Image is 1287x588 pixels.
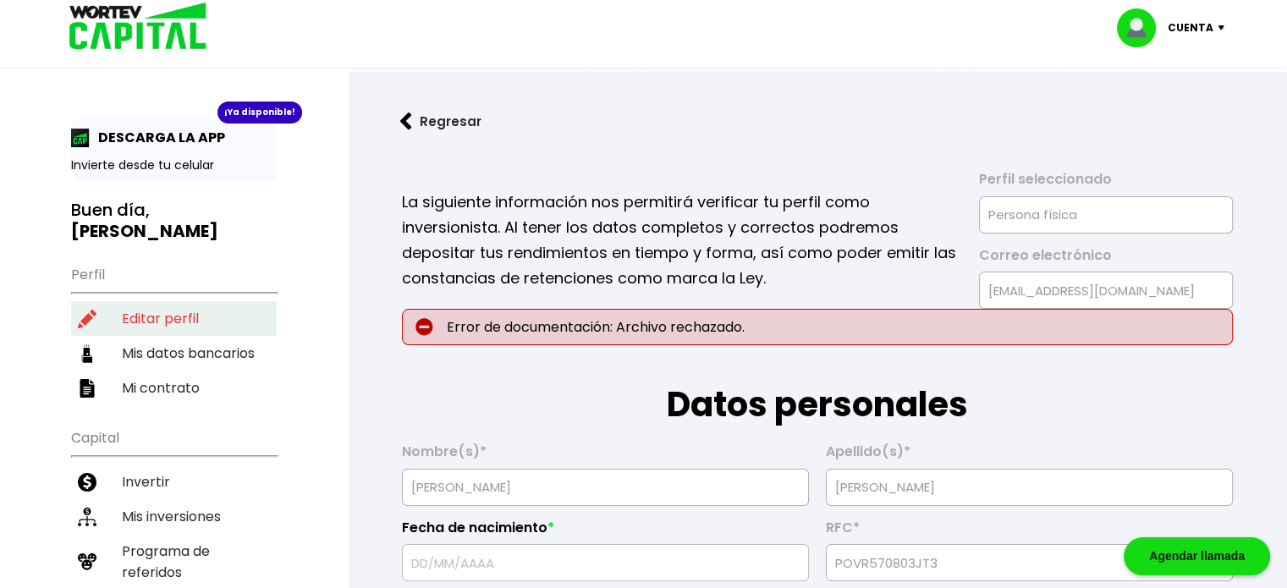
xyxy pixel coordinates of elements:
img: flecha izquierda [400,113,412,130]
img: datos-icon.10cf9172.svg [78,344,96,363]
div: ¡Ya disponible! [217,102,302,124]
p: La siguiente información nos permitirá verificar tu perfil como inversionista. Al tener los datos... [402,190,956,291]
label: Correo electrónico [979,247,1233,272]
div: Agendar llamada [1124,537,1270,575]
img: inversiones-icon.6695dc30.svg [78,508,96,526]
img: error-circle.027baa21.svg [415,318,433,336]
a: Editar perfil [71,301,277,336]
p: Invierte desde tu celular [71,157,277,174]
p: DESCARGA LA APP [90,127,225,148]
img: contrato-icon.f2db500c.svg [78,379,96,398]
img: invertir-icon.b3b967d7.svg [78,473,96,492]
a: Mis inversiones [71,499,277,534]
p: Cuenta [1168,15,1213,41]
label: Perfil seleccionado [979,171,1233,196]
img: app-icon [71,129,90,147]
a: Invertir [71,464,277,499]
a: Mi contrato [71,371,277,405]
label: RFC [826,519,1233,545]
a: Mis datos bancarios [71,336,277,371]
ul: Perfil [71,256,277,405]
input: DD/MM/AAAA [410,545,801,580]
img: profile-image [1117,8,1168,47]
label: Nombre(s) [402,443,809,469]
h3: Buen día, [71,200,277,242]
button: Regresar [375,99,507,144]
p: Error de documentación: Archivo rechazado. [402,309,1233,345]
a: flecha izquierdaRegresar [375,99,1260,144]
b: [PERSON_NAME] [71,219,218,243]
h1: Datos personales [402,345,1233,430]
img: recomiendanos-icon.9b8e9327.svg [78,552,96,571]
label: Apellido(s) [826,443,1233,469]
input: 13 caracteres [833,545,1225,580]
img: icon-down [1213,25,1236,30]
label: Fecha de nacimiento [402,519,809,545]
img: editar-icon.952d3147.svg [78,310,96,328]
